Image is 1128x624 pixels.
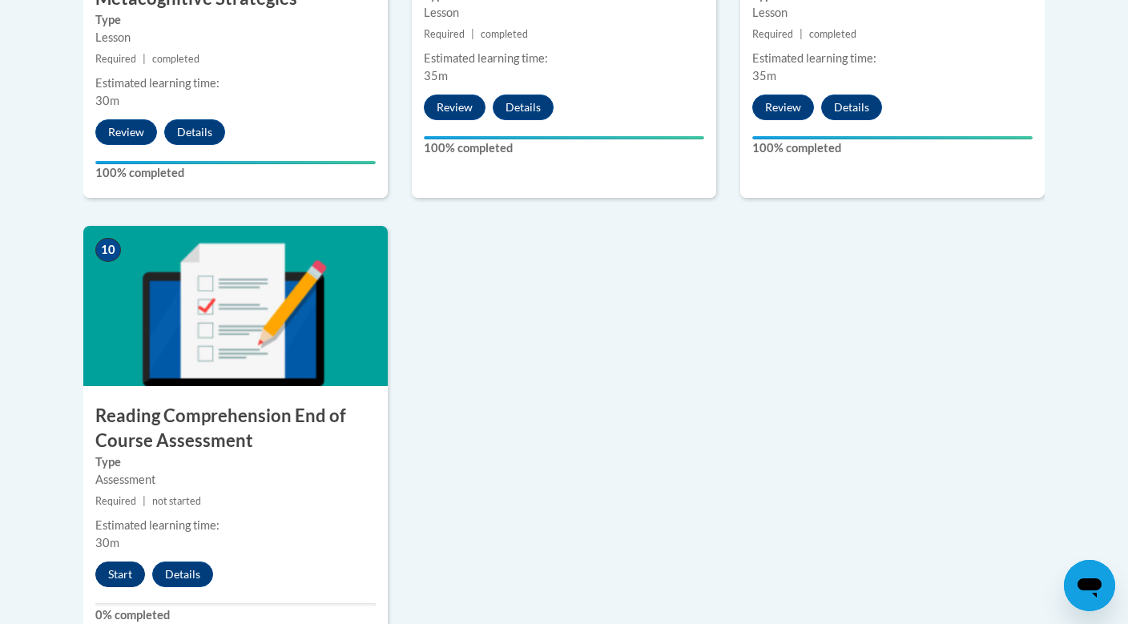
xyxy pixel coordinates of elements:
[752,95,814,120] button: Review
[95,238,121,262] span: 10
[143,53,146,65] span: |
[424,50,704,67] div: Estimated learning time:
[95,562,145,587] button: Start
[95,453,376,471] label: Type
[821,95,882,120] button: Details
[83,404,388,453] h3: Reading Comprehension End of Course Assessment
[493,95,554,120] button: Details
[164,119,225,145] button: Details
[95,74,376,92] div: Estimated learning time:
[95,164,376,182] label: 100% completed
[95,471,376,489] div: Assessment
[95,53,136,65] span: Required
[424,28,465,40] span: Required
[471,28,474,40] span: |
[1064,560,1115,611] iframe: Button to launch messaging window
[424,136,704,139] div: Your progress
[752,69,776,83] span: 35m
[424,4,704,22] div: Lesson
[152,562,213,587] button: Details
[95,161,376,164] div: Your progress
[95,29,376,46] div: Lesson
[95,517,376,534] div: Estimated learning time:
[752,4,1033,22] div: Lesson
[95,119,157,145] button: Review
[752,139,1033,157] label: 100% completed
[152,495,201,507] span: not started
[800,28,803,40] span: |
[152,53,199,65] span: completed
[95,536,119,550] span: 30m
[424,69,448,83] span: 35m
[809,28,856,40] span: completed
[752,136,1033,139] div: Your progress
[95,94,119,107] span: 30m
[481,28,528,40] span: completed
[143,495,146,507] span: |
[95,606,376,624] label: 0% completed
[424,95,485,120] button: Review
[424,139,704,157] label: 100% completed
[83,226,388,386] img: Course Image
[95,11,376,29] label: Type
[752,50,1033,67] div: Estimated learning time:
[95,495,136,507] span: Required
[752,28,793,40] span: Required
